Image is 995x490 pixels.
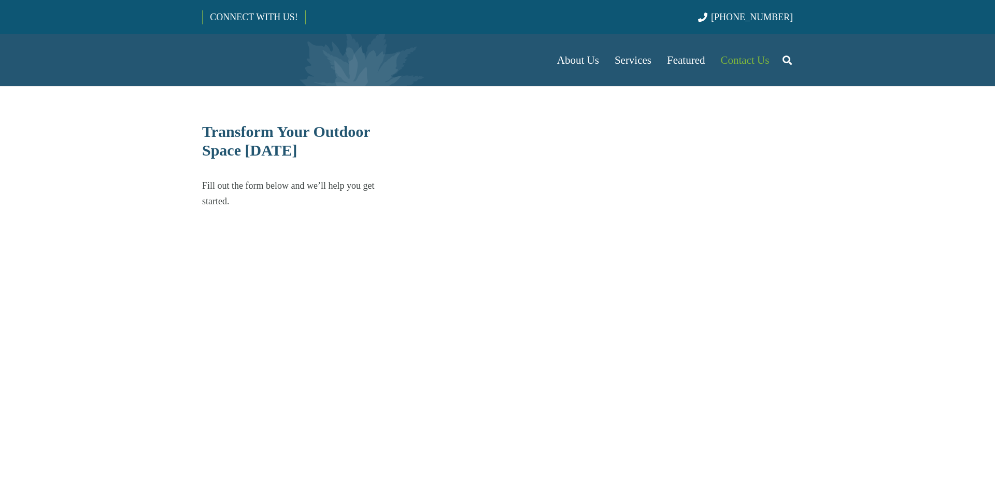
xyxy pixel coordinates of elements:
[557,54,599,66] span: About Us
[202,123,370,159] span: Transform Your Outdoor Space [DATE]
[777,47,798,73] a: Search
[202,39,374,81] a: Borst-Logo
[615,54,651,66] span: Services
[607,34,659,86] a: Services
[667,54,705,66] span: Featured
[721,54,770,66] span: Contact Us
[203,5,305,30] a: CONNECT WITH US!
[711,12,793,22] span: [PHONE_NUMBER]
[549,34,607,86] a: About Us
[713,34,777,86] a: Contact Us
[659,34,713,86] a: Featured
[202,178,395,209] p: Fill out the form below and we’ll help you get started.
[698,12,793,22] a: [PHONE_NUMBER]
